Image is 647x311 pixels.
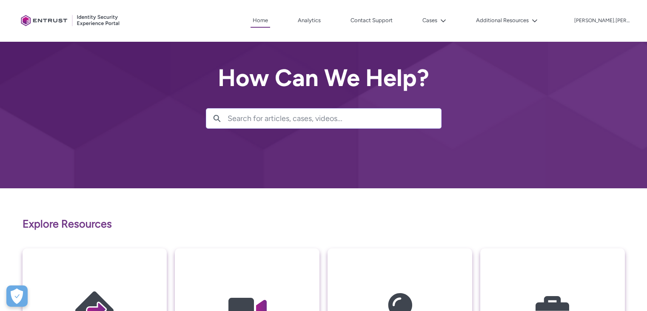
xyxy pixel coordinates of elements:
button: Cases [420,14,448,27]
a: Contact Support [348,14,395,27]
button: User Profile andrei.nedelcu [574,16,630,24]
input: Search for articles, cases, videos... [228,109,441,128]
button: Search [206,109,228,128]
p: [PERSON_NAME].[PERSON_NAME] [574,18,630,24]
button: Additional Resources [474,14,540,27]
a: Home [251,14,270,28]
p: Explore Resources [23,216,625,232]
a: Analytics, opens in new tab [296,14,323,27]
div: Cookie Preferences [6,285,28,307]
h2: How Can We Help? [206,65,442,91]
button: Open Preferences [6,285,28,307]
